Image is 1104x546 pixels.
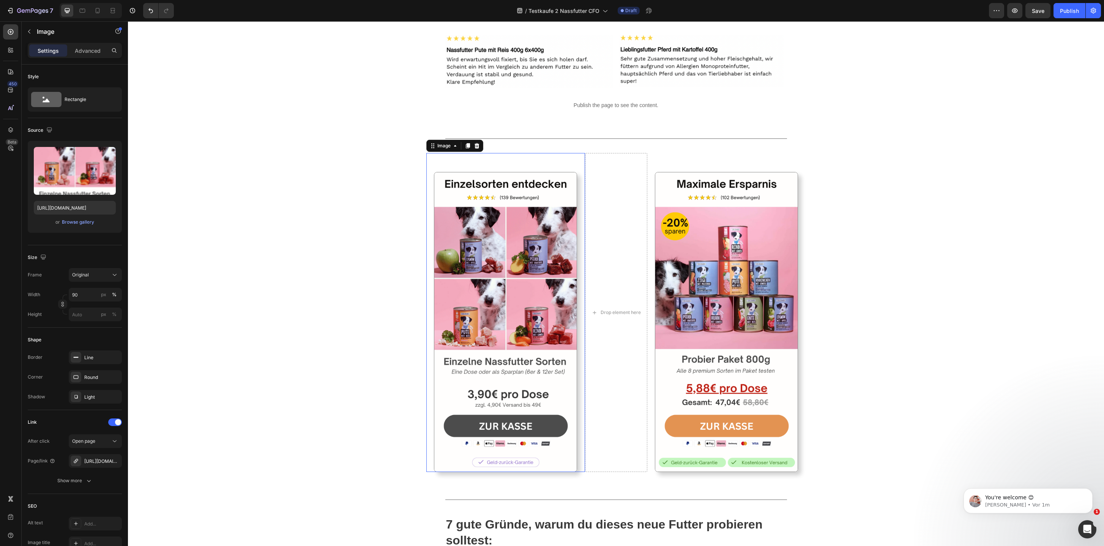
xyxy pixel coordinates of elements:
[62,219,94,226] div: Browse gallery
[1094,509,1100,515] span: 1
[28,311,42,318] label: Height
[84,354,120,361] div: Line
[99,310,108,319] button: %
[143,3,174,18] div: Undo/Redo
[1054,3,1085,18] button: Publish
[62,218,95,226] button: Browse gallery
[28,503,37,510] div: SEO
[473,288,513,294] div: Drop element here
[527,151,670,451] img: gempages_534104955091420133-2ab248f5-317b-4dfc-9527-3ecfd66369a2.png
[84,394,120,401] div: Light
[308,121,324,128] div: Image
[1025,3,1050,18] button: Save
[3,3,57,18] button: 7
[528,7,599,15] span: Testkaufe 2 Nassfutter CFO
[317,80,659,88] p: Publish the page to see the content.
[110,290,119,299] button: px
[28,374,43,380] div: Corner
[50,6,53,15] p: 7
[28,474,122,488] button: Show more
[57,477,93,484] div: Show more
[28,438,50,445] div: After click
[69,434,122,448] button: Open page
[84,458,120,465] div: [URL][DOMAIN_NAME]
[38,47,59,55] p: Settings
[28,539,50,546] div: Image title
[101,291,106,298] div: px
[28,125,54,136] div: Source
[625,7,637,14] span: Draft
[6,139,18,145] div: Beta
[112,311,117,318] div: %
[55,218,60,227] span: or
[84,521,120,527] div: Add...
[128,21,1104,546] iframe: Design area
[69,308,122,321] input: px%
[1060,7,1079,15] div: Publish
[306,151,449,451] img: gempages_534104955091420133-9586409b-be3b-4740-9450-e40a35d79483.png
[112,291,117,298] div: %
[101,311,106,318] div: px
[1032,8,1044,14] span: Save
[99,290,108,299] button: %
[28,393,45,400] div: Shadow
[34,201,116,215] input: https://example.com/image.jpg
[28,252,48,263] div: Size
[72,271,89,278] span: Original
[28,419,37,426] div: Link
[69,288,122,301] input: px%
[84,374,120,381] div: Round
[28,519,43,526] div: Alt text
[72,438,95,444] span: Open page
[28,354,43,361] div: Border
[28,458,55,464] div: Page/link
[69,268,122,282] button: Original
[34,147,116,195] img: preview-image
[28,73,39,80] div: Style
[110,310,119,319] button: px
[1078,520,1096,538] iframe: Intercom live chat
[28,336,41,343] div: Shape
[7,81,18,87] div: 450
[75,47,101,55] p: Advanced
[525,7,527,15] span: /
[37,27,101,36] p: Image
[952,472,1104,525] iframe: Intercom notifications Nachricht
[28,271,42,278] label: Frame
[65,91,111,108] div: Rectangle
[318,496,635,526] strong: 7 gute Gründe, warum du dieses neue Futter probieren solltest:
[28,291,40,298] label: Width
